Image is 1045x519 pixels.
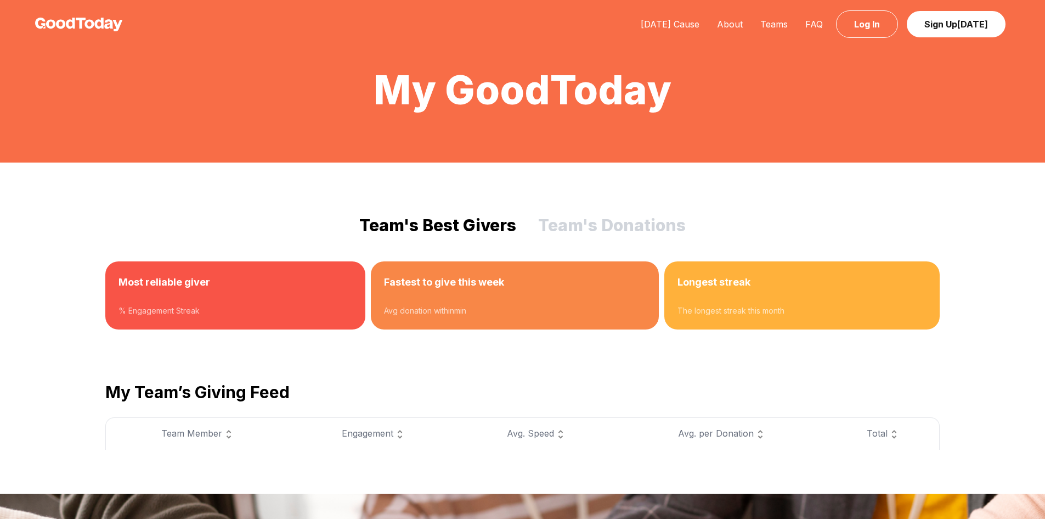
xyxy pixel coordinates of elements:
[630,427,815,441] div: Avg. per Donation
[836,10,898,38] a: Log In
[632,19,708,30] a: [DATE] Cause
[957,19,988,30] span: [DATE]
[105,382,940,402] h2: My Team’s Giving Feed
[118,305,352,316] div: % Engagement Streak
[677,275,927,290] h3: Longest streak
[384,275,646,290] h3: Fastest to give this week
[119,427,278,441] div: Team Member
[35,18,123,31] img: GoodToday
[304,427,445,441] div: Engagement
[752,19,797,30] a: Teams
[471,427,603,441] div: Avg. Speed
[538,215,686,235] button: Team's Donations
[797,19,832,30] a: FAQ
[118,275,352,290] h3: Most reliable giver
[907,11,1006,37] a: Sign Up[DATE]
[384,305,646,316] div: Avg donation within min
[708,19,752,30] a: About
[841,427,926,441] div: Total
[677,305,927,316] div: The longest streak this month
[359,215,516,235] button: Team's Best Givers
